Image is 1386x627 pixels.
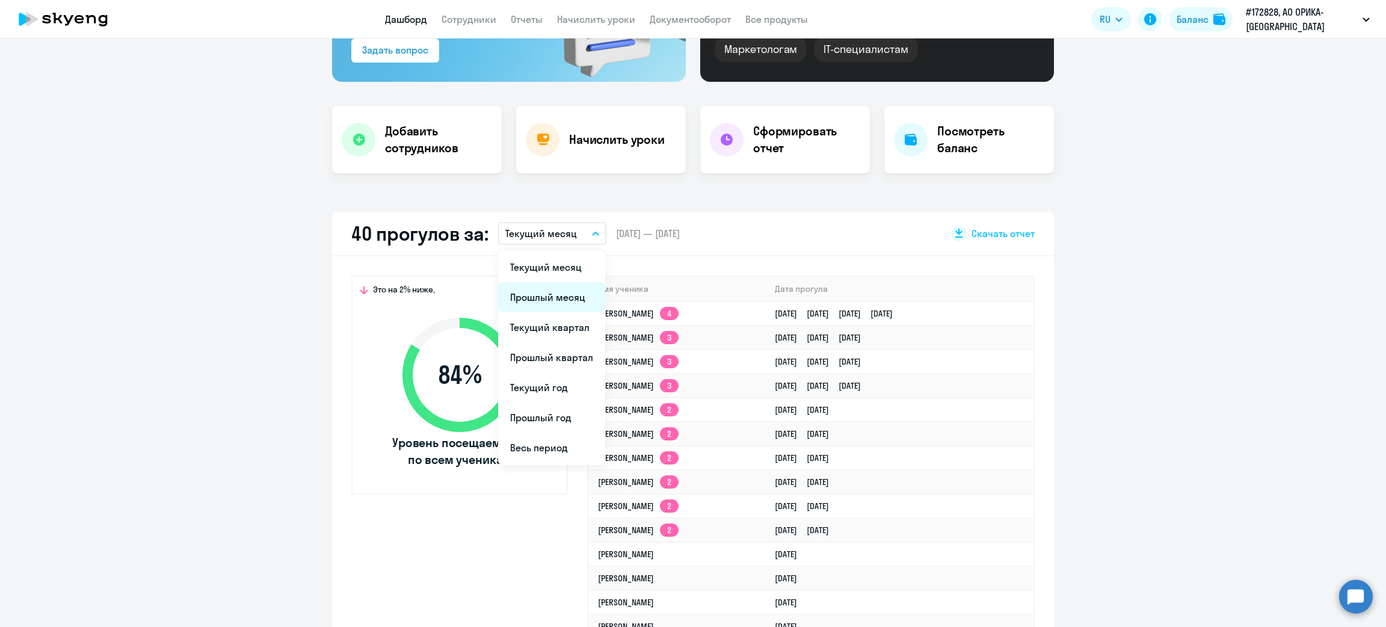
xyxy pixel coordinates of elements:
div: Баланс [1177,12,1209,26]
a: [PERSON_NAME]2 [598,452,679,463]
p: Текущий месяц [505,226,577,241]
app-skyeng-badge: 3 [660,379,679,392]
app-skyeng-badge: 4 [660,307,679,320]
button: #172828, АО ОРИКА-[GEOGRAPHIC_DATA] [1240,5,1376,34]
app-skyeng-badge: 2 [660,475,679,489]
app-skyeng-badge: 2 [660,403,679,416]
button: Балансbalance [1169,7,1233,31]
h2: 40 прогулов за: [351,221,488,246]
a: Документооборот [650,13,731,25]
a: [DATE][DATE][DATE] [775,356,870,367]
a: Все продукты [745,13,808,25]
div: Маркетологам [715,37,807,62]
a: [PERSON_NAME]2 [598,525,679,536]
span: Это на 2% ниже, [373,284,435,298]
app-skyeng-badge: 2 [660,427,679,440]
a: [PERSON_NAME] [598,549,654,560]
th: Дата прогула [765,277,1033,301]
a: [PERSON_NAME]3 [598,356,679,367]
img: balance [1213,13,1225,25]
a: [DATE][DATE] [775,501,839,511]
span: [DATE] — [DATE] [616,227,680,240]
span: 84 % [390,360,529,389]
span: Уровень посещаемости по всем ученикам [390,434,529,468]
a: [DATE][DATE] [775,404,839,415]
span: Скачать отчет [972,227,1035,240]
a: Дашборд [385,13,427,25]
a: [PERSON_NAME]4 [598,308,679,319]
h4: Добавить сотрудников [385,123,492,156]
a: [DATE] [775,597,807,608]
h4: Сформировать отчет [753,123,860,156]
a: [PERSON_NAME] [598,573,654,584]
button: RU [1091,7,1131,31]
a: [DATE][DATE] [775,452,839,463]
a: [PERSON_NAME]2 [598,404,679,415]
app-skyeng-badge: 3 [660,355,679,368]
app-skyeng-badge: 3 [660,331,679,344]
a: [PERSON_NAME]2 [598,477,679,487]
a: Отчеты [511,13,543,25]
a: [PERSON_NAME]2 [598,428,679,439]
a: Начислить уроки [557,13,635,25]
ul: RU [498,250,605,465]
a: [DATE][DATE][DATE] [775,380,870,391]
h4: Начислить уроки [569,131,665,148]
a: [DATE][DATE][DATE] [775,332,870,343]
a: [PERSON_NAME]3 [598,380,679,391]
a: [DATE][DATE] [775,428,839,439]
a: [DATE][DATE] [775,477,839,487]
app-skyeng-badge: 2 [660,451,679,465]
span: RU [1100,12,1110,26]
a: Сотрудники [442,13,496,25]
a: [PERSON_NAME]3 [598,332,679,343]
div: Задать вопрос [362,43,428,57]
a: [DATE][DATE][DATE][DATE] [775,308,902,319]
button: Текущий месяц [498,222,606,245]
app-skyeng-badge: 2 [660,524,679,537]
a: [PERSON_NAME] [598,597,654,608]
button: Задать вопрос [351,39,439,63]
a: [DATE] [775,573,807,584]
h4: Посмотреть баланс [937,123,1044,156]
a: [DATE][DATE] [775,525,839,536]
div: IT-специалистам [814,37,917,62]
th: Имя ученика [588,277,765,301]
a: [PERSON_NAME]2 [598,501,679,511]
a: [DATE] [775,549,807,560]
p: #172828, АО ОРИКА-[GEOGRAPHIC_DATA] [1246,5,1358,34]
app-skyeng-badge: 2 [660,499,679,513]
